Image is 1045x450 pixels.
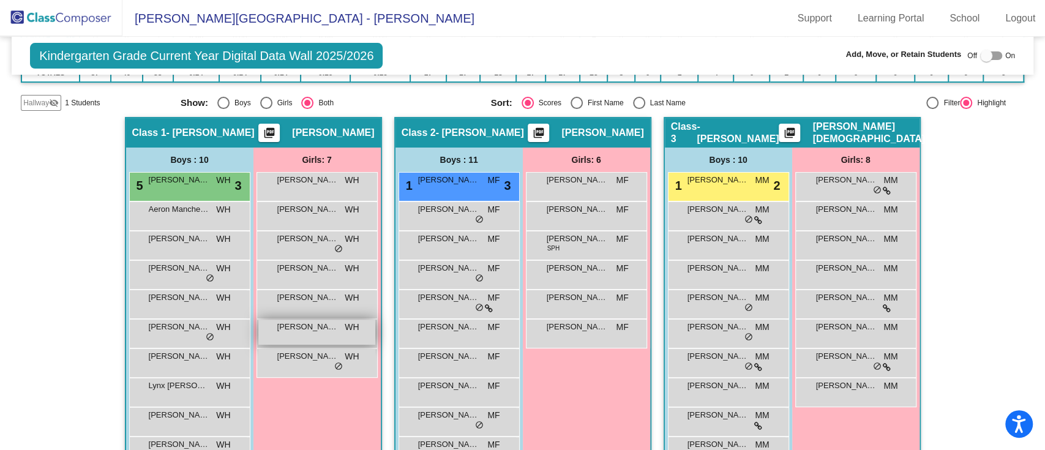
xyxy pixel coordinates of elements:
[30,43,383,69] span: Kindergarten Grade Current Year Digital Data Wall 2025/2026
[773,176,780,195] span: 2
[816,291,877,304] span: [PERSON_NAME]
[49,98,59,108] mat-icon: visibility_off
[418,291,479,304] span: [PERSON_NAME]
[272,97,293,108] div: Girls
[687,291,749,304] span: [PERSON_NAME]
[616,291,628,304] span: MF
[491,97,792,109] mat-radio-group: Select an option
[403,179,413,192] span: 1
[475,274,484,283] span: do_not_disturb_alt
[277,350,339,362] span: [PERSON_NAME]
[755,321,769,334] span: MM
[616,174,628,187] span: MF
[132,127,167,139] span: Class 1
[418,233,479,245] span: [PERSON_NAME]
[181,97,208,108] span: Show:
[126,148,253,172] div: Boys : 10
[487,174,500,187] span: MF
[816,380,877,392] span: [PERSON_NAME]
[345,174,359,187] span: WH
[487,203,500,216] span: MF
[149,203,210,216] span: Aeron Manchester
[1005,50,1015,61] span: On
[487,321,500,334] span: MF
[531,127,546,144] mat-icon: picture_as_pdf
[345,291,359,304] span: WH
[547,262,608,274] span: [PERSON_NAME]
[475,421,484,430] span: do_not_disturb_alt
[475,215,484,225] span: do_not_disturb_alt
[216,321,230,334] span: WH
[687,203,749,216] span: [PERSON_NAME]
[755,350,769,363] span: MM
[665,148,792,172] div: Boys : 10
[528,124,549,142] button: Print Students Details
[277,233,339,245] span: [PERSON_NAME]
[149,321,210,333] span: [PERSON_NAME]
[133,179,143,192] span: 5
[792,148,920,172] div: Girls: 8
[216,203,230,216] span: WH
[883,233,897,246] span: MM
[816,203,877,216] span: [PERSON_NAME]
[149,233,210,245] span: [PERSON_NAME]
[216,262,230,275] span: WH
[616,203,628,216] span: MF
[277,203,339,216] span: [PERSON_NAME]
[883,174,897,187] span: MM
[418,203,479,216] span: [PERSON_NAME]
[616,262,628,275] span: MF
[65,97,100,108] span: 1 Students
[755,380,769,392] span: MM
[816,262,877,274] span: [PERSON_NAME]
[418,321,479,333] span: [PERSON_NAME]
[234,176,241,195] span: 3
[345,350,359,363] span: WH
[334,362,343,372] span: do_not_disturb_alt
[149,174,210,186] span: [PERSON_NAME]
[216,380,230,392] span: WH
[583,97,624,108] div: First Name
[687,233,749,245] span: [PERSON_NAME]
[345,321,359,334] span: WH
[816,350,877,362] span: [PERSON_NAME]
[277,262,339,274] span: [PERSON_NAME]
[744,332,753,342] span: do_not_disturb_alt
[345,262,359,275] span: WH
[816,174,877,186] span: [PERSON_NAME]
[418,409,479,421] span: [PERSON_NAME]
[547,174,608,186] span: [PERSON_NAME]
[812,121,924,145] span: [PERSON_NAME][DEMOGRAPHIC_DATA]
[561,127,643,139] span: [PERSON_NAME]
[755,233,769,246] span: MM
[873,186,882,195] span: do_not_disturb_alt
[972,97,1006,108] div: Highlight
[547,244,560,253] span: SPH
[206,274,214,283] span: do_not_disturb_alt
[755,262,769,275] span: MM
[216,233,230,246] span: WH
[616,321,628,334] span: MF
[755,409,769,422] span: MM
[181,97,482,109] mat-radio-group: Select an option
[687,262,749,274] span: [PERSON_NAME]
[779,124,800,142] button: Print Students Details
[487,380,500,392] span: MF
[687,409,749,421] span: [PERSON_NAME]
[122,9,474,28] span: [PERSON_NAME][GEOGRAPHIC_DATA] - [PERSON_NAME]
[418,262,479,274] span: [PERSON_NAME]
[216,291,230,304] span: WH
[547,291,608,304] span: [PERSON_NAME]
[277,321,339,333] span: [PERSON_NAME]
[940,9,989,28] a: School
[487,291,500,304] span: MF
[345,233,359,246] span: WH
[313,97,334,108] div: Both
[418,350,479,362] span: [PERSON_NAME]
[167,127,255,139] span: - [PERSON_NAME]
[616,233,628,246] span: MF
[487,350,500,363] span: MF
[206,332,214,342] span: do_not_disturb_alt
[149,350,210,362] span: [PERSON_NAME]
[149,409,210,421] span: [PERSON_NAME] [PERSON_NAME]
